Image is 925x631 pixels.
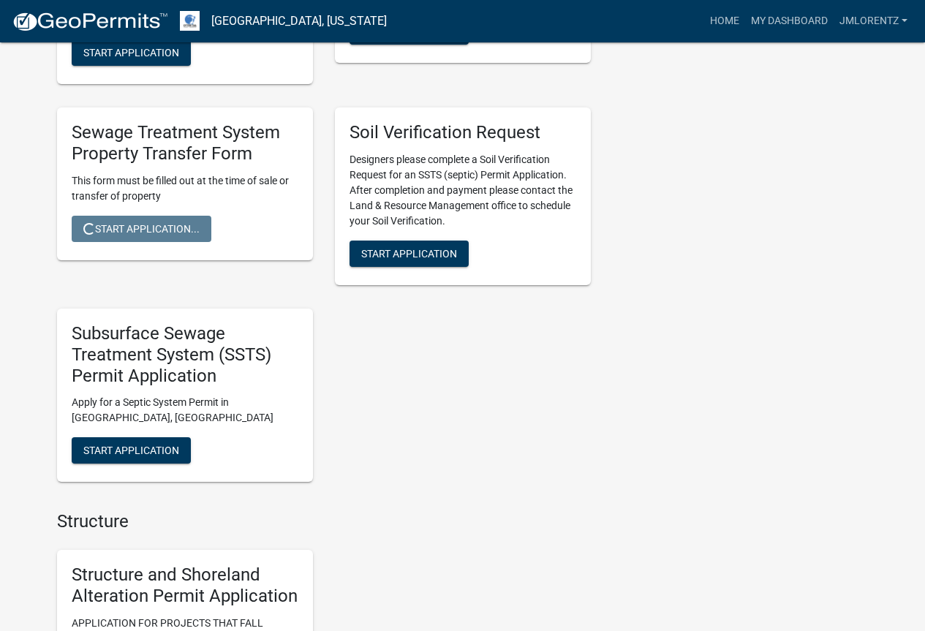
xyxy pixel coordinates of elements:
[72,564,298,607] h5: Structure and Shoreland Alteration Permit Application
[72,395,298,426] p: Apply for a Septic System Permit in [GEOGRAPHIC_DATA], [GEOGRAPHIC_DATA]
[57,511,591,532] h4: Structure
[72,323,298,386] h5: Subsurface Sewage Treatment System (SSTS) Permit Application
[350,152,576,229] p: Designers please complete a Soil Verification Request for an SSTS (septic) Permit Application. Af...
[361,248,457,260] span: Start Application
[72,122,298,165] h5: Sewage Treatment System Property Transfer Form
[350,241,469,267] button: Start Application
[83,222,200,234] span: Start Application...
[83,47,179,58] span: Start Application
[72,437,191,464] button: Start Application
[72,173,298,204] p: This form must be filled out at the time of sale or transfer of property
[72,216,211,242] button: Start Application...
[211,9,387,34] a: [GEOGRAPHIC_DATA], [US_STATE]
[72,39,191,66] button: Start Application
[745,7,834,35] a: My Dashboard
[350,122,576,143] h5: Soil Verification Request
[704,7,745,35] a: Home
[83,445,179,456] span: Start Application
[180,11,200,31] img: Otter Tail County, Minnesota
[834,7,913,35] a: JMLorentz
